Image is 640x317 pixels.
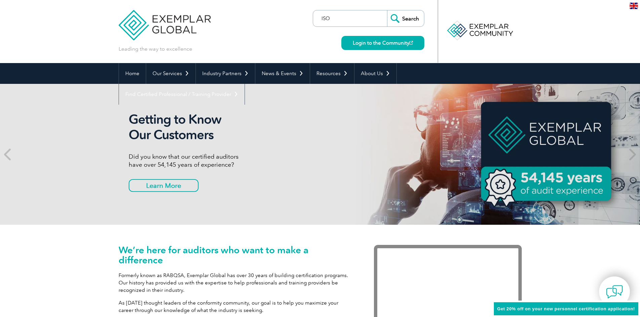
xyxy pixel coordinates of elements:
[354,63,396,84] a: About Us
[630,3,638,9] img: en
[119,272,354,294] p: Formerly known as RABQSA, Exemplar Global has over 30 years of building certification programs. O...
[341,36,424,50] a: Login to the Community
[497,306,635,311] span: Get 20% off on your new personnel certification application!
[129,112,381,143] h2: Getting to Know Our Customers
[146,63,196,84] a: Our Services
[606,283,623,300] img: contact-chat.png
[409,41,413,45] img: open_square.png
[129,179,199,192] a: Learn More
[255,63,310,84] a: News & Events
[387,10,424,27] input: Search
[119,84,245,105] a: Find Certified Professional / Training Provider
[119,245,354,265] h1: We’re here for auditors who want to make a difference
[119,45,192,53] p: Leading the way to excellence
[119,299,354,314] p: As [DATE] thought leaders of the conformity community, our goal is to help you maximize your care...
[196,63,255,84] a: Industry Partners
[129,153,381,169] p: Did you know that our certified auditors have over 54,145 years of experience?
[310,63,354,84] a: Resources
[119,63,146,84] a: Home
